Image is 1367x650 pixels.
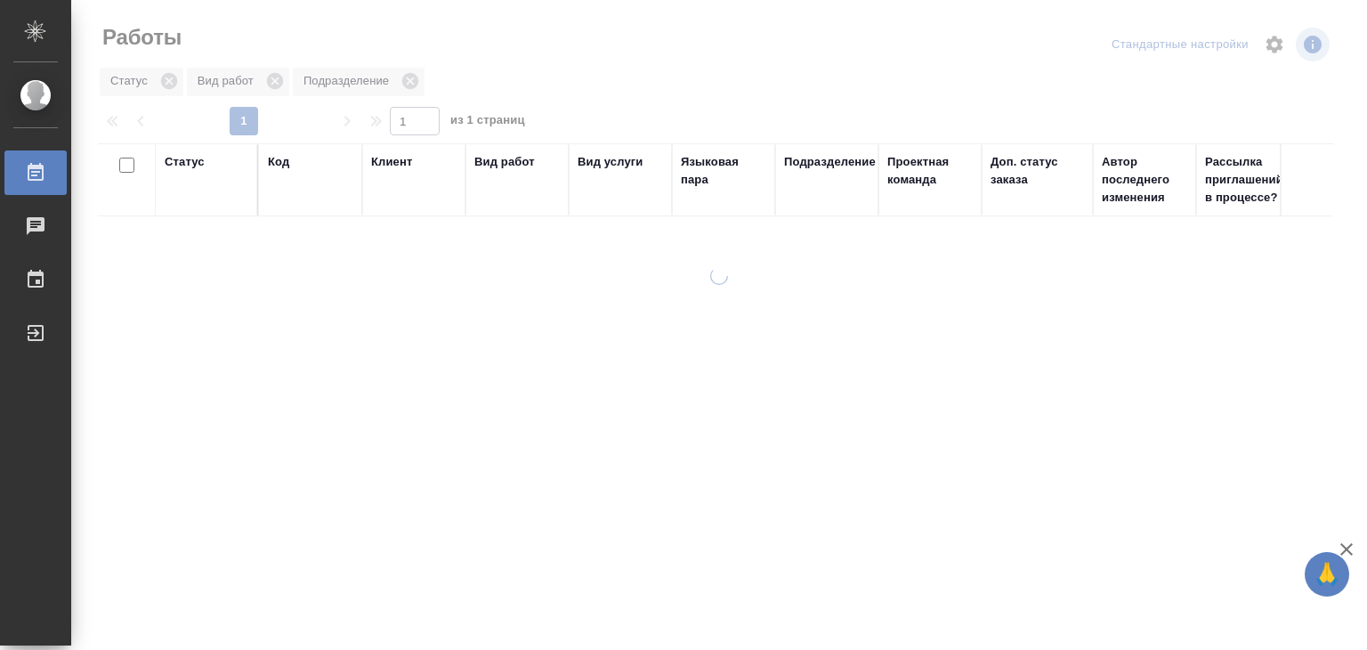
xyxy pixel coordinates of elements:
div: Код [268,153,289,171]
button: 🙏 [1305,552,1349,597]
div: Клиент [371,153,412,171]
span: 🙏 [1312,556,1342,593]
div: Статус [165,153,205,171]
div: Рассылка приглашений в процессе? [1205,153,1290,207]
div: Языковая пара [681,153,766,189]
div: Проектная команда [887,153,973,189]
div: Вид услуги [578,153,643,171]
div: Автор последнего изменения [1102,153,1187,207]
div: Вид работ [474,153,535,171]
div: Подразделение [784,153,876,171]
div: Доп. статус заказа [991,153,1084,189]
